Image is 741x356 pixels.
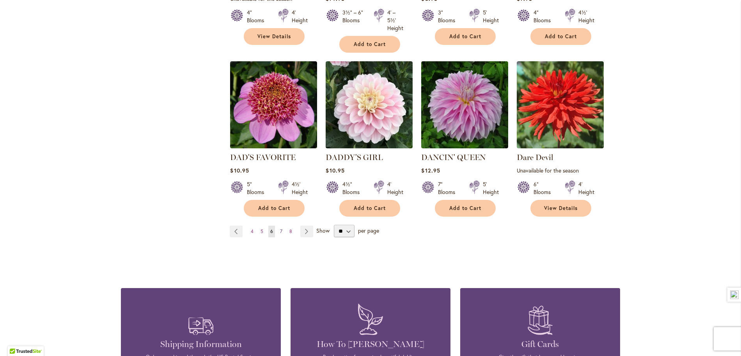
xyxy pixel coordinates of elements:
span: Add to Cart [354,41,386,48]
button: Add to Cart [435,28,496,45]
img: DAD'S FAVORITE [230,61,317,148]
a: View Details [244,28,305,45]
span: per page [358,227,379,234]
span: Add to Cart [354,205,386,212]
a: 7 [278,226,284,237]
a: DADDY'S GIRL [326,142,413,150]
div: 4' Height [578,180,594,196]
div: 4' – 5½' Height [387,9,403,32]
a: 5 [259,226,265,237]
a: 4 [249,226,255,237]
a: Dare Devil [517,142,604,150]
img: Dancin' Queen [421,61,508,148]
h4: Shipping Information [133,339,269,350]
a: DANCIN' QUEEN [421,153,486,162]
span: Add to Cart [449,33,481,40]
span: View Details [544,205,578,212]
img: DADDY'S GIRL [326,61,413,148]
span: Add to Cart [258,205,290,212]
a: 8 [287,226,294,237]
a: View Details [530,200,591,217]
span: Add to Cart [545,33,577,40]
div: 3" Blooms [438,9,460,24]
span: $10.95 [326,167,344,174]
img: Dare Devil [517,61,604,148]
span: Show [316,227,330,234]
span: $12.95 [421,167,440,174]
button: Add to Cart [435,200,496,217]
a: DAD'S FAVORITE [230,142,317,150]
button: Add to Cart [339,200,400,217]
div: 4' Height [292,9,308,24]
span: Add to Cart [449,205,481,212]
div: 4" Blooms [534,9,555,24]
span: 6 [270,228,273,234]
div: 3½" – 6" Blooms [342,9,364,32]
div: 4" Blooms [247,9,269,24]
div: 4½' Height [292,180,308,196]
a: Dancin' Queen [421,142,508,150]
p: Unavailable for the season [517,167,604,174]
h4: Gift Cards [472,339,608,350]
div: 4½' Height [578,9,594,24]
h4: How To [PERSON_NAME] [302,339,439,350]
div: 4½" Blooms [342,180,364,196]
div: 5' Height [483,9,499,24]
span: 5 [261,228,263,234]
iframe: Launch Accessibility Center [6,328,28,350]
a: DAD'S FAVORITE [230,153,296,162]
span: View Details [257,33,291,40]
button: Add to Cart [339,36,400,53]
button: Add to Cart [244,200,305,217]
span: $10.95 [230,167,249,174]
div: 4' Height [387,180,403,196]
div: 5" Blooms [247,180,269,196]
span: 4 [251,228,253,234]
span: 7 [280,228,282,234]
span: 8 [289,228,292,234]
button: Add to Cart [530,28,591,45]
div: 6" Blooms [534,180,555,196]
div: 5' Height [483,180,499,196]
a: Dare Devil [517,153,553,162]
a: DADDY'S GIRL [326,153,383,162]
div: 7" Blooms [438,180,460,196]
